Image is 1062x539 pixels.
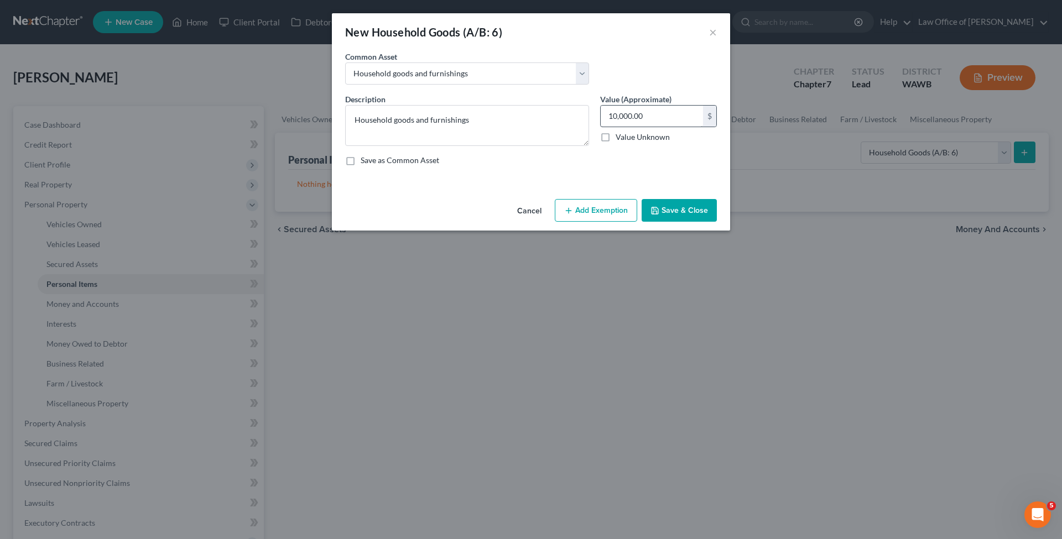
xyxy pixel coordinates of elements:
[345,51,397,62] label: Common Asset
[703,106,716,127] div: $
[361,155,439,166] label: Save as Common Asset
[642,199,717,222] button: Save & Close
[1047,501,1056,510] span: 5
[1024,501,1051,528] iframe: Intercom live chat
[555,199,637,222] button: Add Exemption
[345,24,502,40] div: New Household Goods (A/B: 6)
[601,106,703,127] input: 0.00
[508,200,550,222] button: Cancel
[600,93,671,105] label: Value (Approximate)
[345,95,386,104] span: Description
[616,132,670,143] label: Value Unknown
[709,25,717,39] button: ×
